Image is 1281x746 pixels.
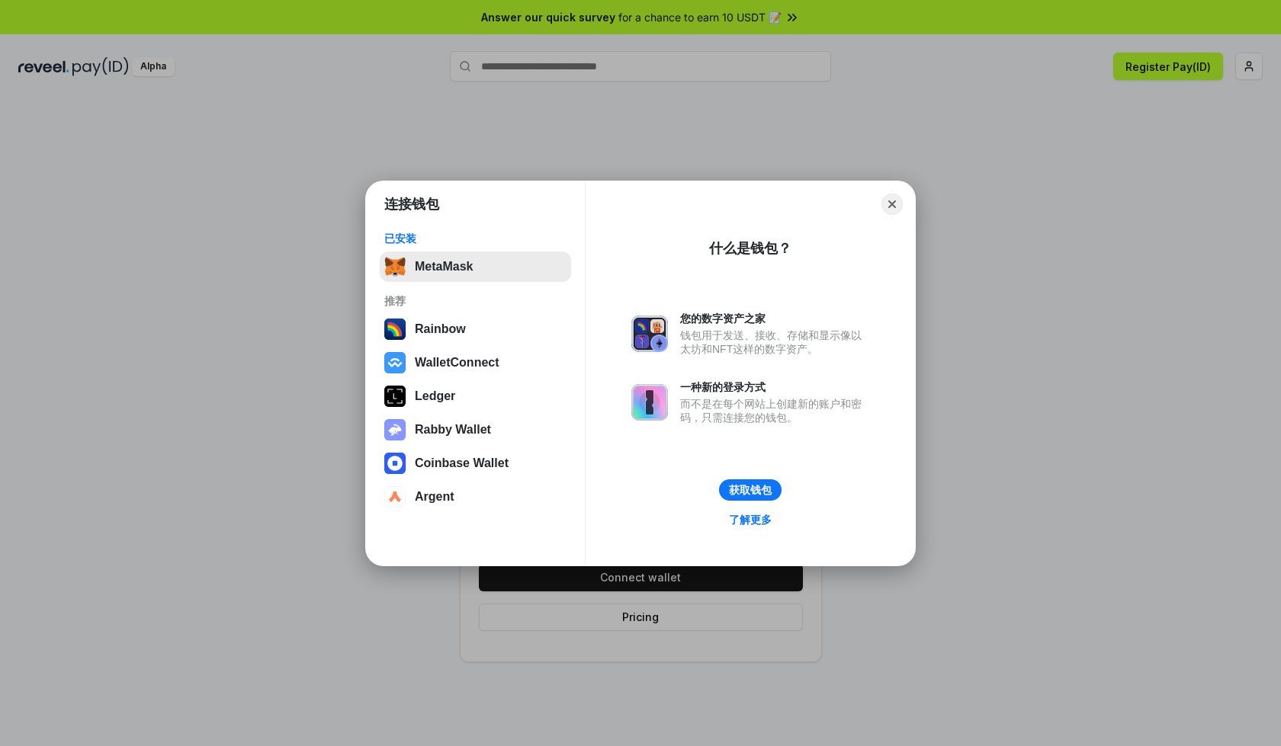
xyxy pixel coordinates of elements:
[384,486,406,507] img: svg+xml,%3Csvg%20width%3D%2228%22%20height%3D%2228%22%20viewBox%3D%220%200%2028%2028%22%20fill%3D...
[384,352,406,373] img: svg+xml,%3Csvg%20width%3D%2228%22%20height%3D%2228%22%20viewBox%3D%220%200%2028%2028%22%20fill%3D...
[380,448,571,479] button: Coinbase Wallet
[380,314,571,344] button: Rainbow
[720,510,781,530] a: 了解更多
[380,415,571,445] button: Rabby Wallet
[729,483,772,497] div: 获取钱包
[415,490,454,504] div: Argent
[729,513,772,527] div: 了解更多
[719,479,782,501] button: 获取钱包
[631,384,668,421] img: svg+xml,%3Csvg%20xmlns%3D%22http%3A%2F%2Fwww.w3.org%2F2000%2Fsvg%22%20fill%3D%22none%22%20viewBox...
[631,315,668,352] img: svg+xml,%3Csvg%20xmlns%3D%22http%3A%2F%2Fwww.w3.org%2F2000%2Fsvg%22%20fill%3D%22none%22%20viewBox...
[680,312,869,325] div: 您的数字资产之家
[384,386,406,407] img: svg+xml,%3Csvg%20xmlns%3D%22http%3A%2F%2Fwww.w3.org%2F2000%2Fsvg%22%20width%3D%2228%22%20height%3...
[380,482,571,512] button: Argent
[384,232,567,245] div: 已安装
[380,347,571,378] button: WalletConnect
[384,319,406,340] img: svg+xml,%3Csvg%20width%3D%22120%22%20height%3D%22120%22%20viewBox%3D%220%200%20120%20120%22%20fil...
[380,251,571,282] button: MetaMask
[415,322,466,336] div: Rainbow
[384,453,406,474] img: svg+xml,%3Csvg%20width%3D%2228%22%20height%3D%2228%22%20viewBox%3D%220%200%2028%2028%22%20fill%3D...
[709,239,791,258] div: 什么是钱包？
[415,389,455,403] div: Ledger
[380,381,571,411] button: Ledger
[881,194,903,215] button: Close
[384,294,567,308] div: 推荐
[415,456,509,470] div: Coinbase Wallet
[415,356,499,370] div: WalletConnect
[384,195,439,213] h1: 连接钱包
[680,328,869,356] div: 钱包用于发送、接收、存储和显示像以太坊和NFT这样的数字资产。
[680,380,869,394] div: 一种新的登录方式
[415,260,473,274] div: MetaMask
[384,419,406,440] img: svg+xml,%3Csvg%20xmlns%3D%22http%3A%2F%2Fwww.w3.org%2F2000%2Fsvg%22%20fill%3D%22none%22%20viewBox...
[384,256,406,277] img: svg+xml,%3Csvg%20fill%3D%22none%22%20height%3D%2233%22%20viewBox%3D%220%200%2035%2033%22%20width%...
[680,397,869,424] div: 而不是在每个网站上创建新的账户和密码，只需连接您的钱包。
[415,423,491,437] div: Rabby Wallet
